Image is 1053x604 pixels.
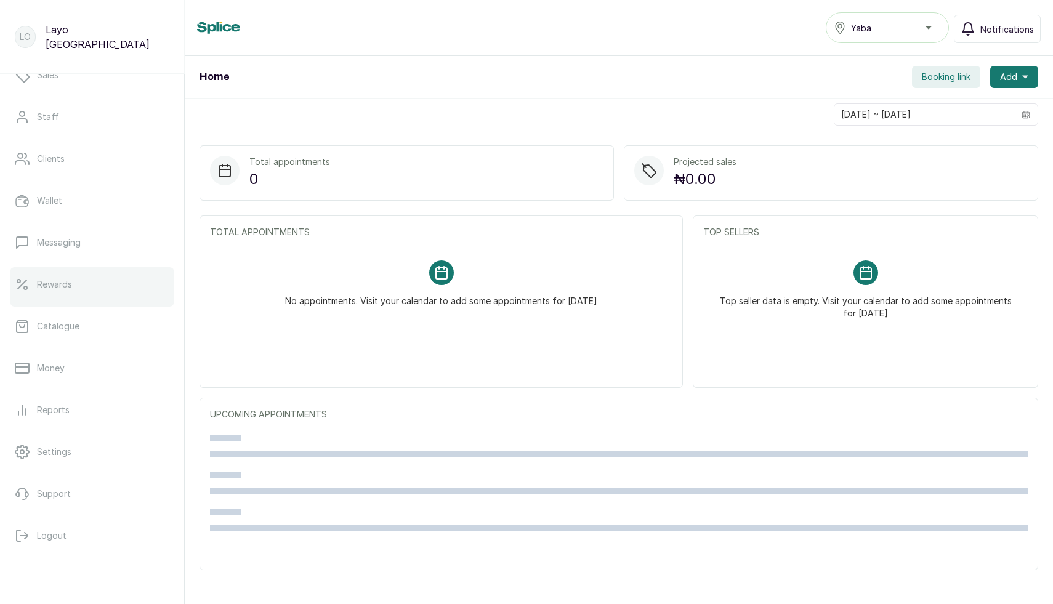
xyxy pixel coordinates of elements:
p: Logout [37,530,67,542]
a: Reports [10,393,174,427]
p: 0 [249,168,330,190]
button: Yaba [826,12,949,43]
a: Catalogue [10,309,174,344]
a: Settings [10,435,174,469]
span: Yaba [851,22,871,34]
svg: calendar [1022,110,1030,119]
a: Staff [10,100,174,134]
button: Add [990,66,1038,88]
p: Reports [37,404,70,416]
a: Money [10,351,174,385]
a: Sales [10,58,174,92]
p: LO [20,31,31,43]
a: Wallet [10,183,174,218]
span: Notifications [980,23,1034,36]
p: Total appointments [249,156,330,168]
p: Support [37,488,71,500]
p: Catalogue [37,320,79,332]
a: Support [10,477,174,511]
a: Rewards [10,267,174,302]
button: Logout [10,518,174,553]
span: Booking link [922,71,970,83]
p: TOP SELLERS [703,226,1028,238]
p: Wallet [37,195,62,207]
p: Messaging [37,236,81,249]
button: Notifications [954,15,1041,43]
p: Clients [37,153,65,165]
p: TOTAL APPOINTMENTS [210,226,672,238]
p: Staff [37,111,59,123]
p: No appointments. Visit your calendar to add some appointments for [DATE] [285,285,597,307]
p: Sales [37,69,58,81]
p: Top seller data is empty. Visit your calendar to add some appointments for [DATE] [718,285,1013,320]
p: Projected sales [674,156,736,168]
button: Booking link [912,66,980,88]
p: UPCOMING APPOINTMENTS [210,408,1028,421]
p: Rewards [37,278,72,291]
a: Messaging [10,225,174,260]
span: Add [1000,71,1017,83]
p: Settings [37,446,71,458]
a: Clients [10,142,174,176]
p: Money [37,362,65,374]
h1: Home [200,70,229,84]
p: ₦0.00 [674,168,736,190]
input: Select date [834,104,1014,125]
p: Layo [GEOGRAPHIC_DATA] [46,22,169,52]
